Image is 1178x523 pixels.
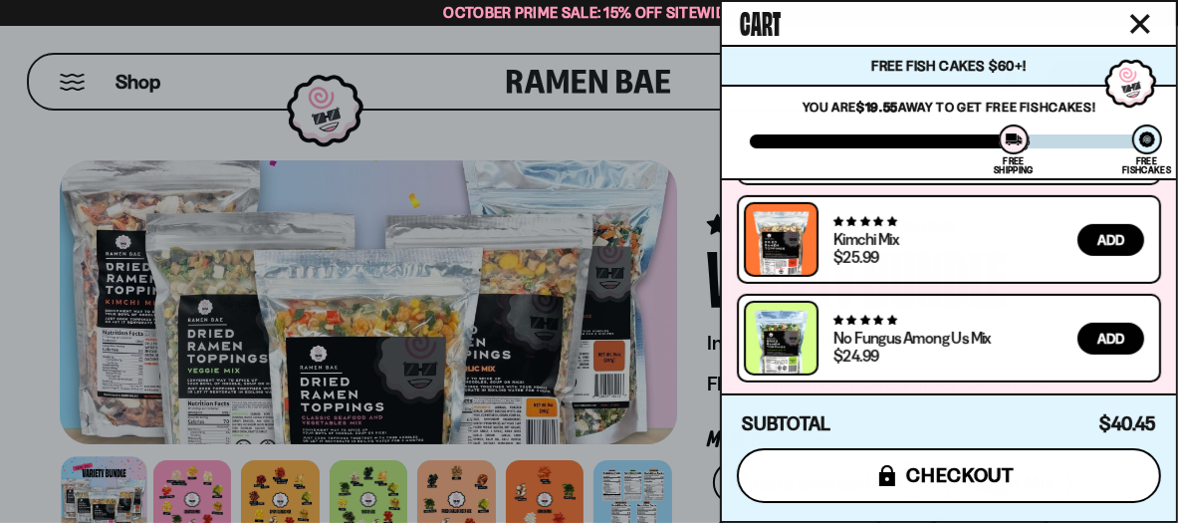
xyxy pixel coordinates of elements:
div: Free Shipping [994,156,1033,174]
button: Add [1077,224,1144,256]
div: $24.99 [833,348,878,364]
span: Free Fish Cakes $60+! [871,57,1026,75]
span: October Prime Sale: 15% off Sitewide [444,3,735,22]
div: Free Fishcakes [1122,156,1171,174]
button: Close cart [1125,9,1155,39]
a: No Fungus Among Us Mix [833,328,991,348]
button: Add [1077,323,1144,355]
span: 4.76 stars [833,215,896,228]
strong: $19.55 [856,99,898,115]
a: Kimchi Mix [833,229,898,249]
div: $25.99 [833,249,878,265]
h4: Subtotal [742,414,830,434]
span: Add [1097,332,1124,346]
span: Add [1097,233,1124,247]
p: You are away to get Free Fishcakes! [750,99,1148,115]
span: checkout [906,464,1015,486]
button: checkout [737,448,1161,503]
span: 4.82 stars [833,314,896,327]
span: Cart [740,1,781,41]
span: $40.45 [1099,412,1156,435]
